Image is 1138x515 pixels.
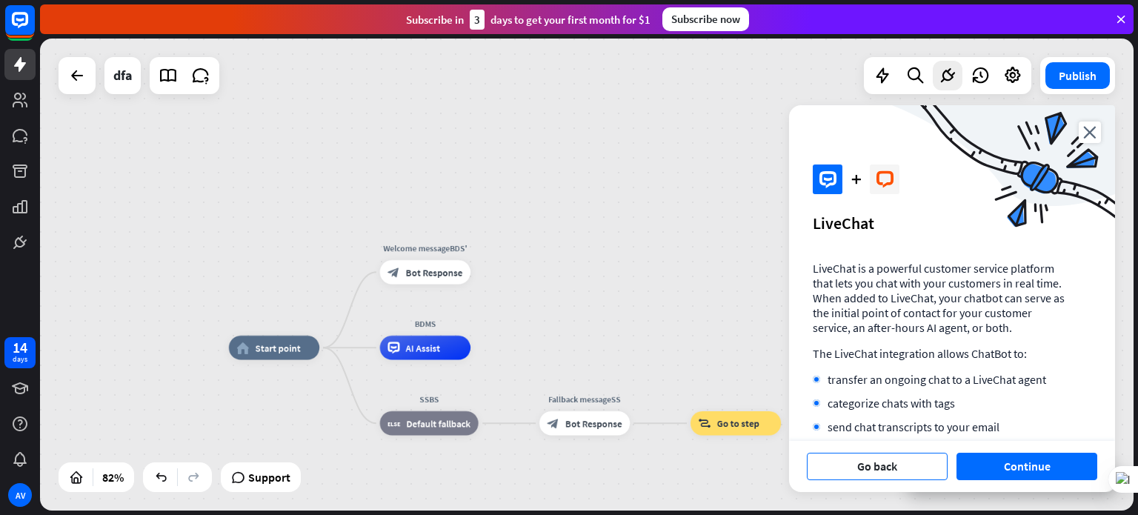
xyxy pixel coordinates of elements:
div: Subscribe now [662,7,749,31]
div: LiveChat [813,213,1091,233]
div: Welcome messageBDS' [370,242,479,254]
button: Publish [1045,62,1110,89]
span: Bot Response [565,417,622,429]
li: categorize chats with tags [813,396,1068,411]
div: Subscribe in days to get your first month for $1 [406,10,650,30]
i: close [1079,122,1101,143]
div: 14 [13,341,27,354]
i: block_fallback [387,417,400,429]
div: 82% [98,465,128,489]
span: Default fallback [407,417,470,429]
span: Support [248,465,290,489]
div: dfa [113,57,132,94]
i: home_2 [236,342,249,353]
i: block_bot_response [387,266,399,278]
span: Bot Response [406,266,463,278]
p: The LiveChat integration allows ChatBot to: [813,346,1068,361]
div: days [13,354,27,365]
span: AI Assist [406,342,440,353]
div: 3 [470,10,485,30]
div: SSBS [370,393,487,405]
li: send chat transcripts to your email [813,419,1068,434]
p: LiveChat is a powerful customer service platform that lets you chat with your customers in real t... [813,261,1068,335]
span: Start point [256,342,301,353]
i: block_bot_response [548,417,559,429]
i: plus [851,175,861,184]
a: 14 days [4,337,36,368]
button: Go back [807,453,948,480]
div: AV [8,483,32,507]
li: transfer an ongoing chat to a LiveChat agent [813,372,1068,387]
div: Fallback messageSS [530,393,639,405]
div: BDMS [370,317,479,329]
i: block_goto [698,417,711,429]
button: Continue [956,453,1097,480]
span: Go to step [717,417,759,429]
button: Open LiveChat chat widget [12,6,56,50]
